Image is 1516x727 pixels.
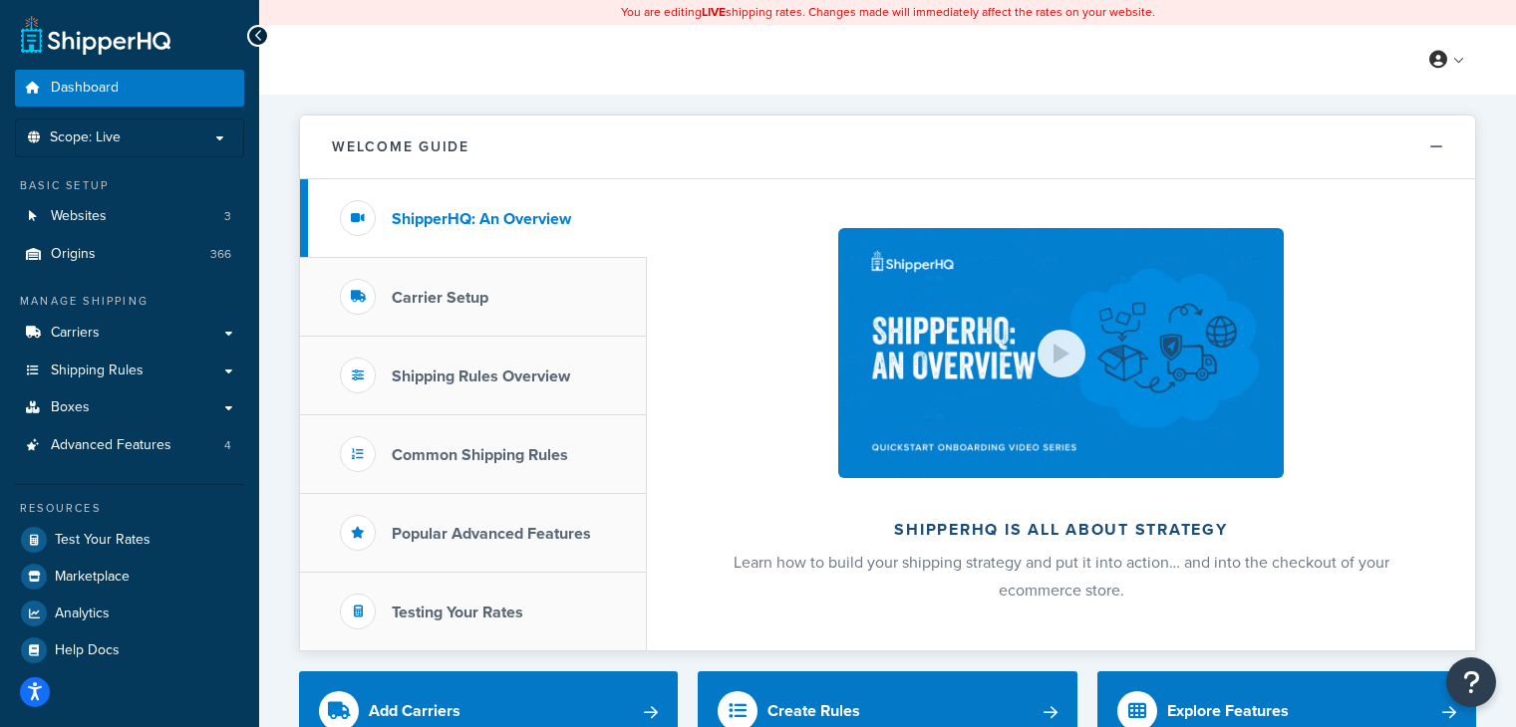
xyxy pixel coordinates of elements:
[369,697,460,725] div: Add Carriers
[1446,657,1496,707] button: Open Resource Center
[55,606,110,622] span: Analytics
[392,604,523,621] h3: Testing Your Rates
[15,522,244,558] a: Test Your Rates
[15,198,244,235] li: Websites
[392,446,568,464] h3: Common Shipping Rules
[51,363,144,379] span: Shipping Rules
[55,532,151,549] span: Test Your Rates
[15,70,244,107] a: Dashboard
[51,208,107,225] span: Websites
[51,80,119,97] span: Dashboard
[51,246,96,263] span: Origins
[392,525,591,543] h3: Popular Advanced Features
[15,353,244,389] a: Shipping Rules
[392,210,571,228] h3: ShipperHQ: An Overview
[224,437,231,454] span: 4
[734,551,1389,602] span: Learn how to build your shipping strategy and put it into action… and into the checkout of your e...
[224,208,231,225] span: 3
[51,325,100,342] span: Carriers
[300,116,1475,179] button: Welcome Guide
[767,697,860,725] div: Create Rules
[51,437,171,454] span: Advanced Features
[15,177,244,194] div: Basic Setup
[15,427,244,464] li: Advanced Features
[332,139,469,154] h2: Welcome Guide
[51,399,90,416] span: Boxes
[55,569,130,586] span: Marketplace
[702,3,726,21] b: LIVE
[15,315,244,352] a: Carriers
[1167,697,1289,725] div: Explore Features
[392,367,570,385] h3: Shipping Rules Overview
[700,521,1422,539] h2: ShipperHQ is all about strategy
[15,596,244,631] a: Analytics
[55,642,120,659] span: Help Docs
[15,389,244,426] a: Boxes
[15,632,244,668] a: Help Docs
[838,228,1283,478] img: ShipperHQ is all about strategy
[15,500,244,517] div: Resources
[50,129,121,146] span: Scope: Live
[392,289,488,307] h3: Carrier Setup
[210,246,231,263] span: 366
[15,198,244,235] a: Websites3
[15,236,244,273] a: Origins366
[15,427,244,464] a: Advanced Features4
[15,236,244,273] li: Origins
[15,559,244,595] a: Marketplace
[15,293,244,310] div: Manage Shipping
